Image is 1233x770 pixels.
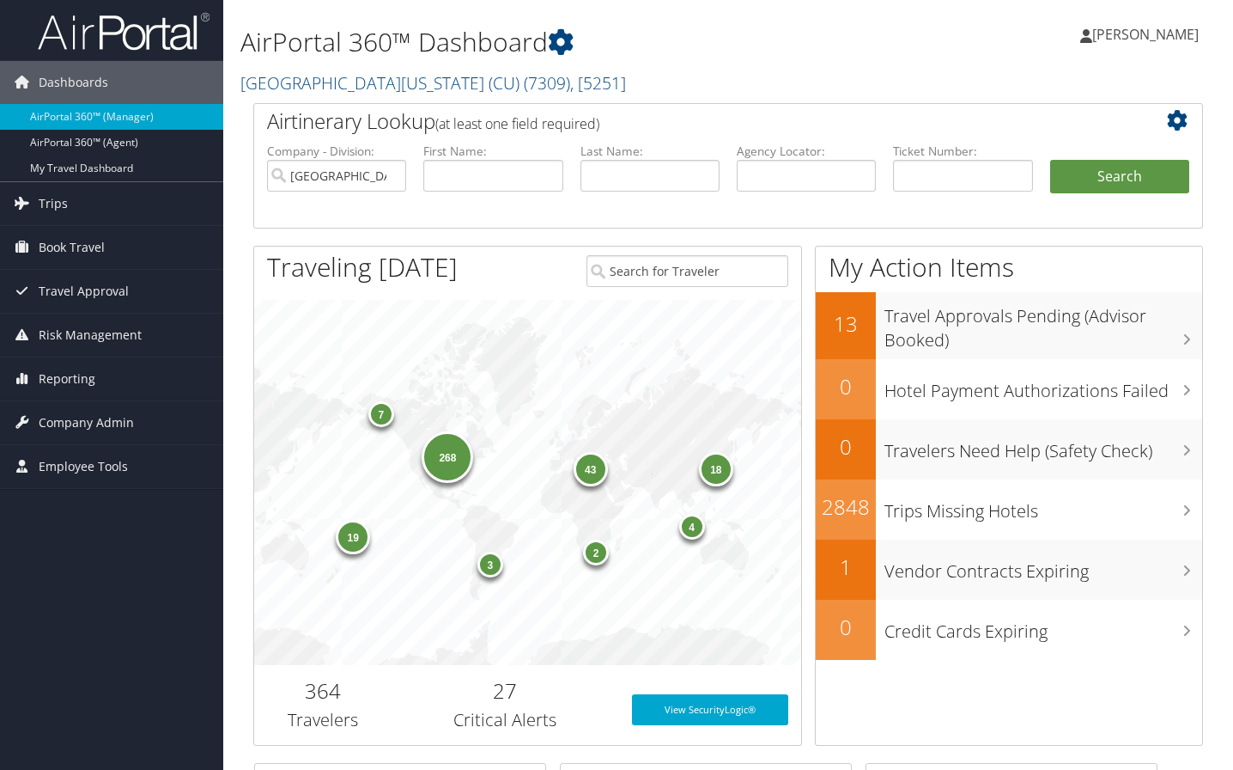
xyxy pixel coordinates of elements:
[267,143,406,160] label: Company - Division:
[816,292,1202,358] a: 13Travel Approvals Pending (Advisor Booked)
[816,249,1202,285] h1: My Action Items
[893,143,1032,160] label: Ticket Number:
[884,296,1202,352] h3: Travel Approvals Pending (Advisor Booked)
[816,359,1202,419] a: 0Hotel Payment Authorizations Failed
[1092,25,1199,44] span: [PERSON_NAME]
[38,11,210,52] img: airportal-logo.png
[39,445,128,488] span: Employee Tools
[884,431,1202,463] h3: Travelers Need Help (Safety Check)
[816,600,1202,660] a: 0Credit Cards Expiring
[816,309,876,339] h2: 13
[422,431,474,483] div: 268
[267,708,378,732] h3: Travelers
[267,676,378,706] h2: 364
[267,107,1110,136] h2: Airtinerary Lookup
[267,249,458,285] h1: Traveling [DATE]
[39,270,129,313] span: Travel Approval
[816,372,876,401] h2: 0
[816,540,1202,600] a: 1Vendor Contracts Expiring
[39,182,68,225] span: Trips
[39,401,134,444] span: Company Admin
[586,255,788,287] input: Search for Traveler
[816,432,876,461] h2: 0
[816,419,1202,480] a: 0Travelers Need Help (Safety Check)
[39,314,142,357] span: Risk Management
[477,552,503,577] div: 3
[699,452,733,486] div: 18
[816,613,876,642] h2: 0
[404,708,605,732] h3: Critical Alerts
[423,143,562,160] label: First Name:
[1050,160,1189,194] button: Search
[240,71,626,95] a: [GEOGRAPHIC_DATA][US_STATE] (CU)
[737,143,876,160] label: Agency Locator:
[574,451,608,486] div: 43
[368,401,394,427] div: 7
[679,513,705,539] div: 4
[632,694,788,725] a: View SecurityLogic®
[816,492,876,522] h2: 2848
[584,539,610,565] div: 2
[570,71,626,95] span: , [ 5251 ]
[240,24,890,60] h1: AirPortal 360™ Dashboard
[884,491,1202,523] h3: Trips Missing Hotels
[39,357,95,400] span: Reporting
[435,114,599,133] span: (at least one field required)
[816,480,1202,540] a: 2848Trips Missing Hotels
[39,61,108,104] span: Dashboards
[337,519,371,553] div: 19
[816,553,876,582] h2: 1
[884,551,1202,584] h3: Vendor Contracts Expiring
[524,71,570,95] span: ( 7309 )
[404,676,605,706] h2: 27
[884,370,1202,403] h3: Hotel Payment Authorizations Failed
[884,611,1202,644] h3: Credit Cards Expiring
[580,143,720,160] label: Last Name:
[39,226,105,269] span: Book Travel
[1080,9,1216,60] a: [PERSON_NAME]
